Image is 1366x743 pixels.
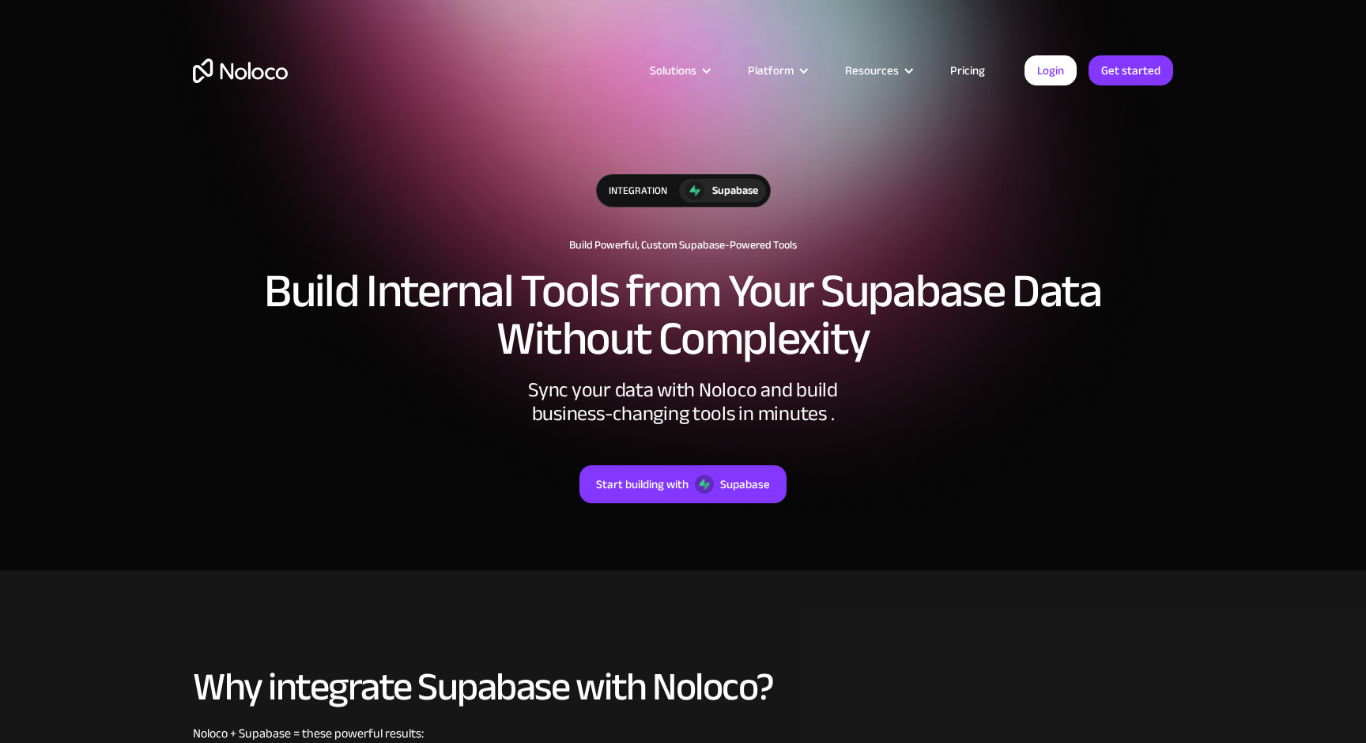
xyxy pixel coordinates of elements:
[720,474,770,495] div: Supabase
[193,267,1173,362] h2: Build Internal Tools from Your Supabase Data Without Complexity
[845,60,899,81] div: Resources
[630,60,728,81] div: Solutions
[930,60,1005,81] a: Pricing
[579,465,787,503] a: Start building withSupabase
[825,60,930,81] div: Resources
[748,60,794,81] div: Platform
[193,665,1173,708] h2: Why integrate Supabase with Noloco?
[596,474,689,495] div: Start building with
[728,60,825,81] div: Platform
[193,59,288,83] a: home
[193,724,1173,743] div: Noloco + Supabase = these powerful results:
[650,60,696,81] div: Solutions
[597,175,679,207] div: integration
[446,378,920,426] div: Sync your data with Noloco and build business-changing tools in minutes .
[712,182,758,199] div: Supabase
[193,239,1173,252] h1: Build Powerful, Custom Supabase-Powered Tools
[1024,55,1077,85] a: Login
[1089,55,1173,85] a: Get started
